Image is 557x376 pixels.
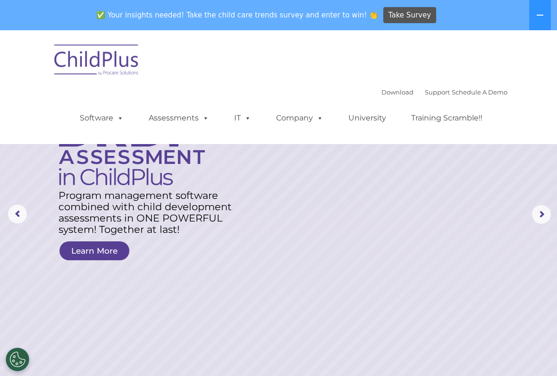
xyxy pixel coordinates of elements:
img: ChildPlus by Procare Solutions [50,38,144,85]
a: Learn More [59,241,129,260]
a: Software [70,109,133,128]
font: | [381,88,507,96]
a: Company [267,109,333,128]
a: Download [381,88,414,96]
a: Schedule A Demo [452,88,507,96]
a: University [339,109,396,128]
a: Take Survey [383,7,437,24]
a: IT [225,109,261,128]
button: Cookies Settings [6,348,29,371]
rs-layer: Program management software combined with child development assessments in ONE POWERFUL system! T... [59,190,237,235]
a: Assessments [139,109,219,128]
img: DRDP Assessment in ChildPlus [59,114,205,185]
a: Training Scramble!! [402,109,492,128]
span: Take Survey [388,7,431,24]
span: ✅ Your insights needed! Take the child care trends survey and enter to win! 👏 [93,6,382,25]
a: Support [425,88,450,96]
